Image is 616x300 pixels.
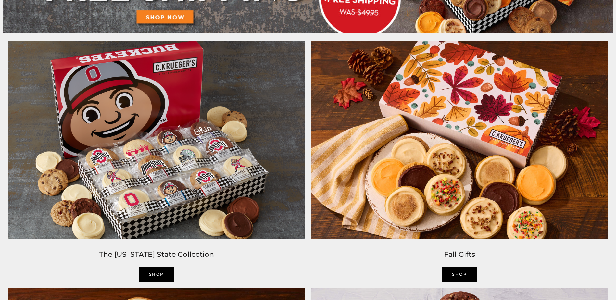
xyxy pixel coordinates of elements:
img: C.Krueger’s image [308,38,611,242]
h2: Fall Gifts [311,249,608,260]
h2: The [US_STATE] State Collection [8,249,305,260]
a: SHOP [442,267,477,282]
img: C.Krueger’s image [5,38,308,242]
a: Shop [139,267,174,282]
